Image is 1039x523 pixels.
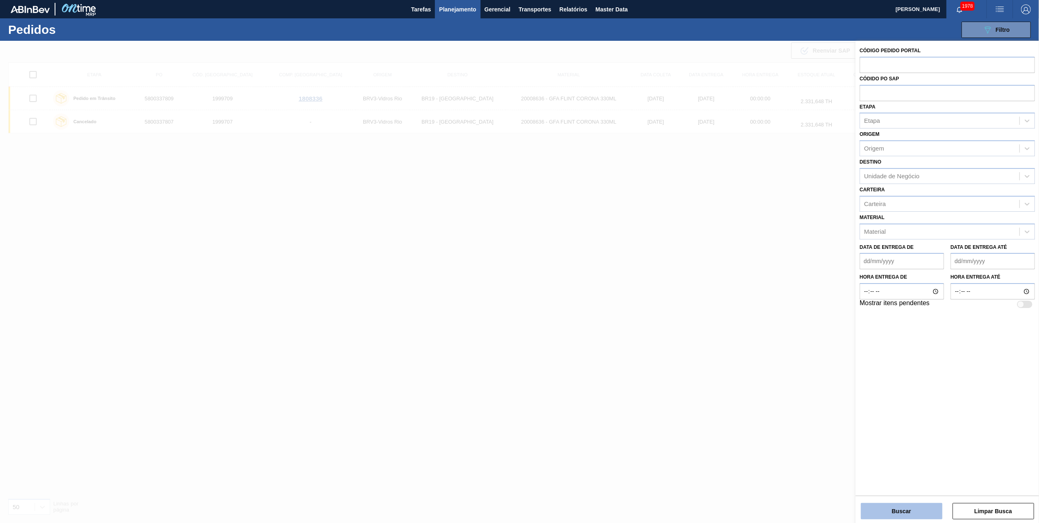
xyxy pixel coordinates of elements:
span: Tarefas [411,4,431,14]
span: Gerencial [485,4,511,14]
label: Etapa [860,104,876,110]
span: Master Data [596,4,628,14]
img: Logout [1021,4,1031,14]
span: Relatórios [559,4,587,14]
button: Filtro [962,22,1031,38]
h1: Pedidos [8,25,135,34]
label: Material [860,215,885,220]
span: Transportes [518,4,551,14]
span: 1978 [960,2,975,11]
label: Hora entrega até [951,271,1035,283]
div: Unidade de Negócio [864,173,920,180]
span: Filtro [996,27,1010,33]
label: Carteira [860,187,885,193]
input: dd/mm/yyyy [951,253,1035,269]
div: Carteira [864,200,886,207]
button: Notificações [946,4,973,15]
label: Data de Entrega até [951,244,1007,250]
label: Código Pedido Portal [860,48,921,53]
span: Planejamento [439,4,476,14]
label: Destino [860,159,881,165]
label: Mostrar itens pendentes [860,299,930,309]
input: dd/mm/yyyy [860,253,944,269]
div: Material [864,228,886,235]
label: Hora entrega de [860,271,944,283]
img: TNhmsLtSVTkK8tSr43FrP2fwEKptu5GPRR3wAAAABJRU5ErkJggg== [11,6,50,13]
div: Origem [864,145,884,152]
div: Etapa [864,117,880,124]
label: Data de Entrega de [860,244,914,250]
label: Códido PO SAP [860,76,899,82]
img: userActions [995,4,1005,14]
label: Origem [860,131,880,137]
